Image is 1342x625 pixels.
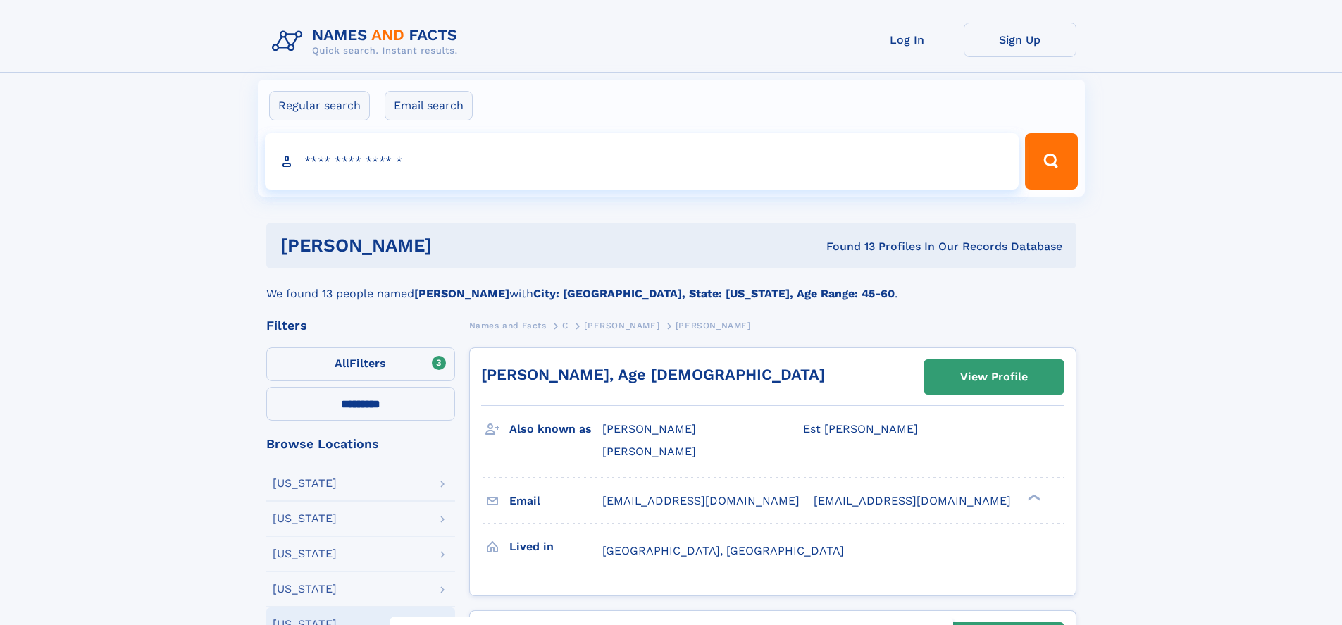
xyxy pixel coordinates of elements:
[602,422,696,435] span: [PERSON_NAME]
[509,417,602,441] h3: Also known as
[803,422,918,435] span: Est [PERSON_NAME]
[266,319,455,332] div: Filters
[266,347,455,381] label: Filters
[481,366,825,383] a: [PERSON_NAME], Age [DEMOGRAPHIC_DATA]
[385,91,473,120] label: Email search
[269,91,370,120] label: Regular search
[584,316,659,334] a: [PERSON_NAME]
[533,287,895,300] b: City: [GEOGRAPHIC_DATA], State: [US_STATE], Age Range: 45-60
[509,535,602,559] h3: Lived in
[266,268,1076,302] div: We found 13 people named with .
[562,321,569,330] span: C
[280,237,629,254] h1: [PERSON_NAME]
[273,513,337,524] div: [US_STATE]
[469,316,547,334] a: Names and Facts
[629,239,1062,254] div: Found 13 Profiles In Our Records Database
[509,489,602,513] h3: Email
[602,494,800,507] span: [EMAIL_ADDRESS][DOMAIN_NAME]
[414,287,509,300] b: [PERSON_NAME]
[602,544,844,557] span: [GEOGRAPHIC_DATA], [GEOGRAPHIC_DATA]
[851,23,964,57] a: Log In
[335,357,349,370] span: All
[814,494,1011,507] span: [EMAIL_ADDRESS][DOMAIN_NAME]
[273,583,337,595] div: [US_STATE]
[1024,493,1041,502] div: ❯
[273,548,337,559] div: [US_STATE]
[562,316,569,334] a: C
[266,438,455,450] div: Browse Locations
[266,23,469,61] img: Logo Names and Facts
[964,23,1076,57] a: Sign Up
[924,360,1064,394] a: View Profile
[584,321,659,330] span: [PERSON_NAME]
[602,445,696,458] span: [PERSON_NAME]
[960,361,1028,393] div: View Profile
[676,321,751,330] span: [PERSON_NAME]
[273,478,337,489] div: [US_STATE]
[265,133,1019,190] input: search input
[1025,133,1077,190] button: Search Button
